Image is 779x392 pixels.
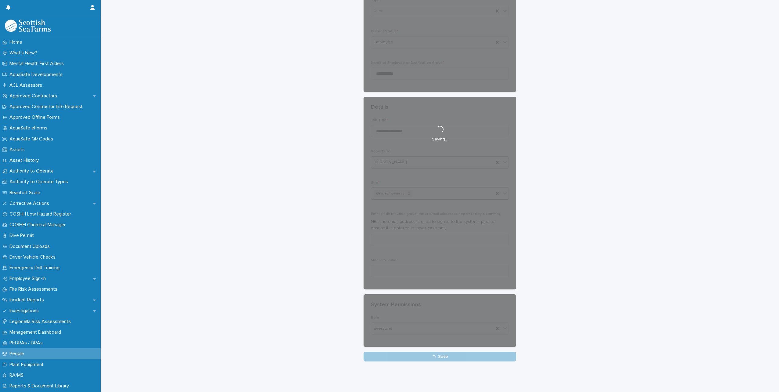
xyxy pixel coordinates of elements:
p: Employee Sign-In [7,276,51,281]
p: People [7,351,29,357]
p: Assets [7,147,30,153]
p: COSHH Low Hazard Register [7,211,76,217]
p: Document Uploads [7,244,55,249]
p: AquaSafe Developments [7,72,67,78]
p: Dive Permit [7,233,39,238]
p: Approved Contractor Info Request [7,104,88,110]
p: Authority to Operate [7,168,59,174]
p: Plant Equipment [7,362,49,368]
p: Authority to Operate Types [7,179,73,185]
p: Driver Vehicle Checks [7,254,60,260]
p: Corrective Actions [7,201,54,206]
p: Reports & Document Library [7,383,74,389]
p: ACL Assessors [7,82,47,88]
p: COSHH Chemical Manager [7,222,71,228]
p: Asset History [7,158,44,163]
p: Approved Contractors [7,93,62,99]
p: What's New? [7,50,42,56]
p: Approved Offline Forms [7,114,65,120]
p: AquaSafe eForms [7,125,52,131]
p: PEDRAs / DRAs [7,340,48,346]
p: Beaufort Scale [7,190,45,196]
p: Management Dashboard [7,329,66,335]
p: Fire Risk Assessments [7,286,62,292]
p: Home [7,39,27,45]
span: Save [438,354,448,359]
p: Saving… [432,137,448,142]
p: Emergency Drill Training [7,265,64,271]
p: Legionella Risk Assessments [7,319,76,325]
p: Investigations [7,308,44,314]
p: Mental Health First Aiders [7,61,69,67]
p: RA/MS [7,372,28,378]
button: Save [364,352,516,361]
img: bPIBxiqnSb2ggTQWdOVV [5,20,51,32]
p: Incident Reports [7,297,49,303]
p: AquaSafe QR Codes [7,136,58,142]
